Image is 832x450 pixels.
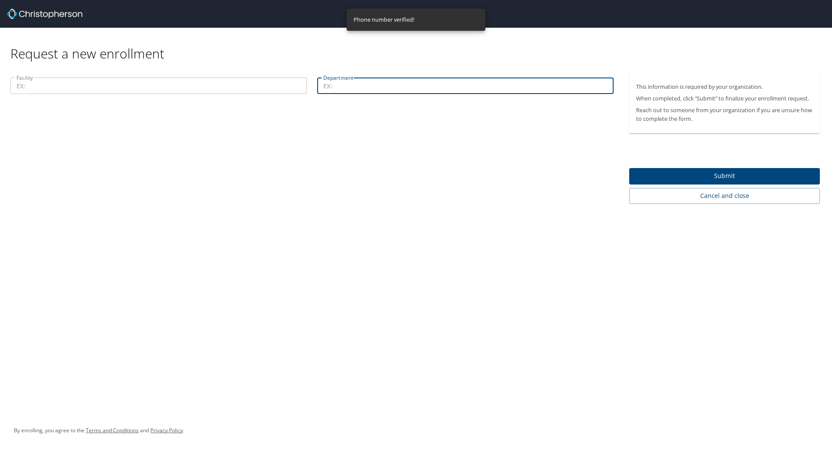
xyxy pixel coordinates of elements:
p: This information is required by your organization. [636,83,813,91]
input: EX: [317,78,614,94]
span: Cancel and close [636,191,813,201]
p: Reach out to someone from your organization if you are unsure how to complete the form. [636,106,813,123]
a: Privacy Policy [150,427,183,434]
div: Phone number verified! [354,11,414,28]
button: Cancel and close [629,188,820,204]
a: Terms and Conditions [86,427,139,434]
span: Submit [636,171,813,181]
div: By enrolling, you agree to the and . [14,420,184,441]
div: Request a new enrollment [10,28,827,62]
img: cbt logo [7,9,82,19]
p: When completed, click “Submit” to finalize your enrollment request. [636,94,813,103]
button: Submit [629,168,820,185]
input: EX: [10,78,307,94]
